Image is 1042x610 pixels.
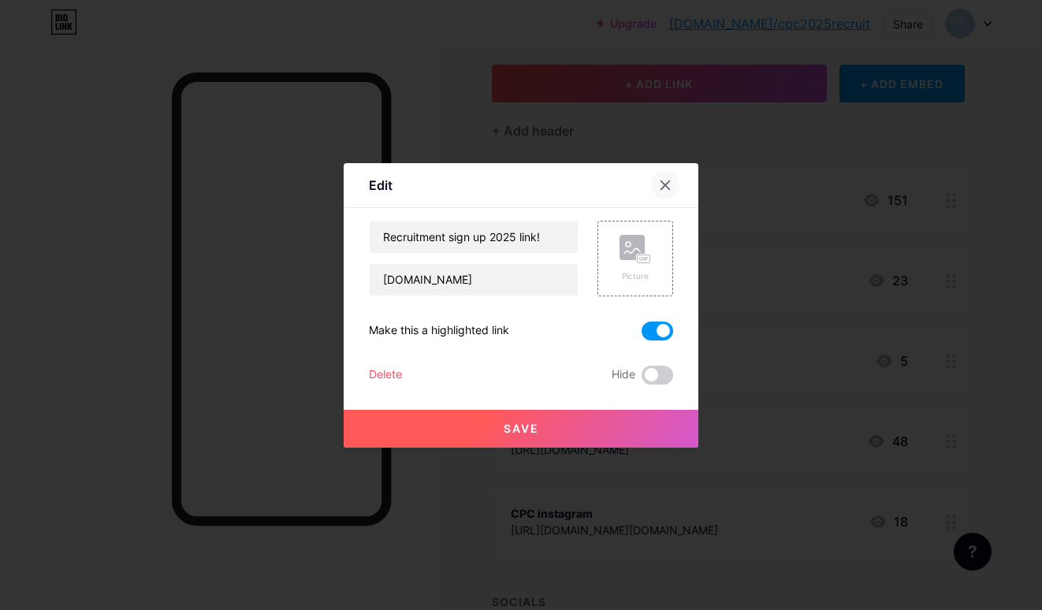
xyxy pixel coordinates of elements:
input: URL [370,264,578,296]
input: Title [370,221,578,253]
button: Save [344,410,698,448]
div: Delete [369,366,402,385]
div: Picture [620,270,651,282]
span: Save [504,422,539,435]
div: Make this a highlighted link [369,322,509,340]
div: Edit [369,176,393,195]
span: Hide [612,366,635,385]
